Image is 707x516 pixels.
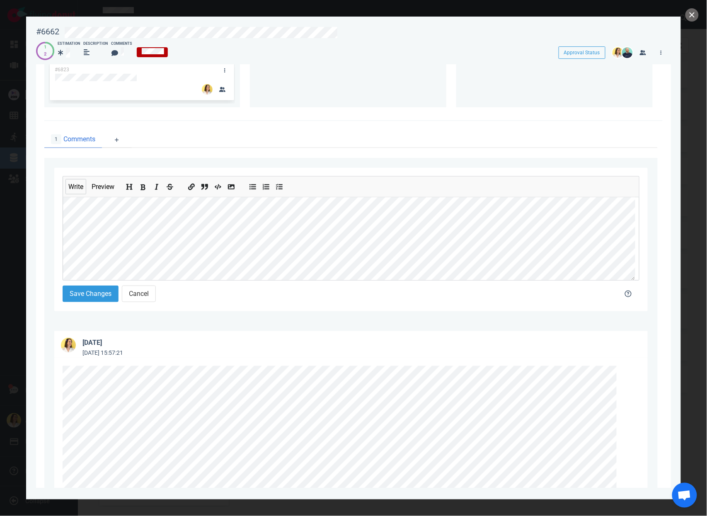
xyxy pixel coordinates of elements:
span: #6823 [55,67,69,73]
button: Approval Status [559,46,605,59]
div: #6662 [36,27,59,37]
div: 1 [44,44,46,51]
button: Cancel [122,286,156,302]
button: Add bold text [138,181,148,190]
div: Description [83,41,108,47]
small: [DATE] 15:57:21 [82,349,123,356]
div: Estimation [58,41,80,47]
button: Add checked list [274,181,284,190]
div: Ouvrir le chat [672,483,697,508]
div: [DATE] [82,338,102,348]
span: 1 [51,134,61,144]
button: Add italic text [152,181,162,190]
div: 2 [44,51,46,58]
div: Comments [111,41,132,47]
img: 26 [613,47,623,58]
button: Add strikethrough text [165,181,175,190]
button: Write [65,179,86,194]
img: 26 [202,84,213,95]
span: Comments [63,134,95,144]
button: Add unordered list [248,181,258,190]
button: Add image [226,181,236,190]
button: Insert a quote [200,181,210,190]
img: 26 [622,47,633,58]
button: Add ordered list [261,181,271,190]
button: Insert code [213,181,223,190]
img: 36 [61,338,76,353]
button: close [685,8,699,22]
button: Save Changes [63,286,119,302]
button: Preview [89,179,117,194]
button: Add a link [186,181,196,190]
button: Add header [124,181,134,190]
